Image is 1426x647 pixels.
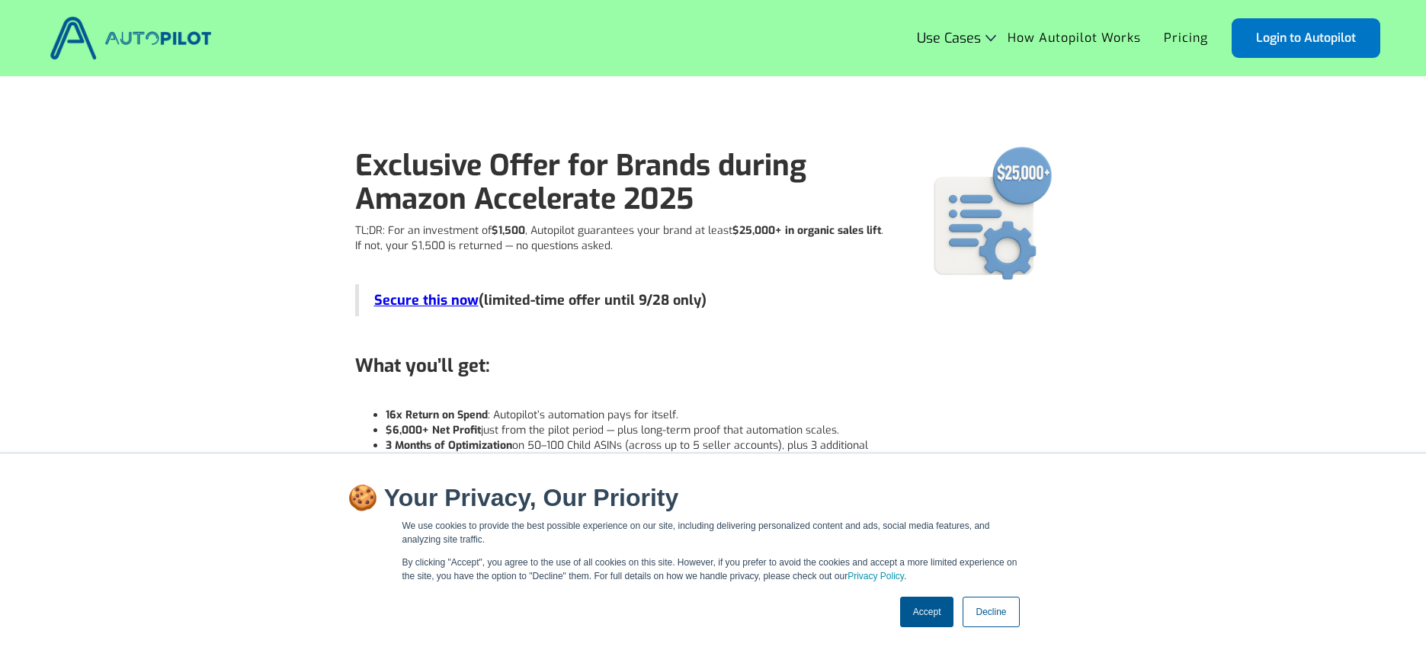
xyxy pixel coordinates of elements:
strong: $1,500 [492,223,525,238]
p: ‍ [355,261,889,277]
h1: Exclusive Offer for Brands during Amazon Accelerate 2025 [355,149,889,216]
a: Login to Autopilot [1232,18,1380,58]
p: ‍ [355,324,889,339]
p: We use cookies to provide the best possible experience on our site, including delivering personal... [402,519,1024,546]
img: Icon Rounded Chevron Dark - BRIX Templates [985,34,996,41]
p: TL;DR: For an investment of , Autopilot guarantees your brand at least . If not, your $1,500 is r... [355,223,889,254]
p: ‍ [355,385,889,400]
strong: $25,000+ in organic sales lift [732,223,881,238]
li: on 50–100 Child ASINs (across up to 5 seller accounts), plus 3 additional months of tracking [386,438,889,469]
p: By clicking "Accept", you agree to the use of all cookies on this site. However, if you prefer to... [402,556,1024,583]
a: Privacy Policy [848,571,904,581]
strong: 3 Months of Optimization [386,438,512,453]
strong: (limited-time offer until 9/28 only) [479,291,707,309]
a: Decline [963,597,1019,627]
a: Secure this now [374,291,479,309]
li: : Autopilot’s automation pays for itself. [386,408,889,423]
a: How Autopilot Works [996,24,1152,53]
strong: What you’ll get: [355,354,490,378]
strong: 16x Return on Spend [386,408,488,422]
div: Use Cases [917,30,996,46]
div: Use Cases [917,30,981,46]
a: Pricing [1152,24,1219,53]
strong: $6,000+ Net Profit [386,423,481,437]
li: just from the pilot period — plus long-term proof that automation scales. [386,423,889,438]
h2: 🍪 Your Privacy, Our Priority [348,484,1079,511]
a: Accept [900,597,954,627]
